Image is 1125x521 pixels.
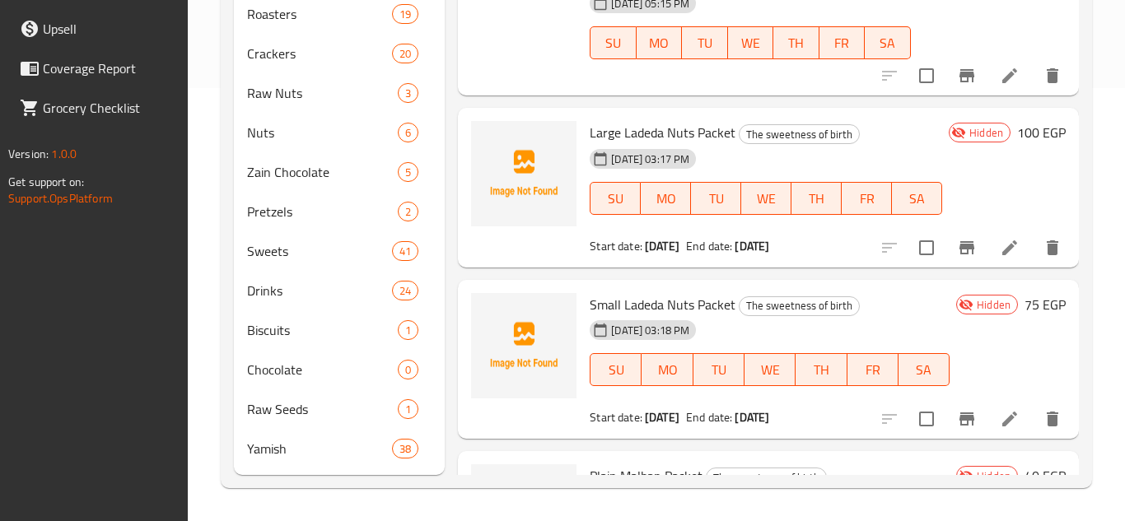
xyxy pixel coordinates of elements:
span: MO [643,31,676,55]
span: Get support on: [8,171,84,193]
div: Raw Seeds [247,399,398,419]
span: Select to update [909,402,944,436]
div: The sweetness of birth [706,468,827,487]
span: TH [780,31,813,55]
span: The sweetness of birth [740,125,859,144]
button: TH [796,353,847,386]
span: [DATE] 03:17 PM [605,151,696,167]
span: SU [597,31,629,55]
b: [DATE] [645,407,679,428]
span: Plain Malban Packet [590,463,703,488]
span: The sweetness of birth [707,468,826,487]
div: items [392,44,418,63]
button: MO [637,26,683,59]
div: Crackers20 [234,34,446,73]
span: 19 [393,7,418,22]
button: Branch-specific-item [947,56,987,95]
div: items [398,360,418,379]
span: Hidden [970,297,1017,313]
span: SA [905,358,943,382]
button: WE [728,26,774,59]
div: Raw Seeds1 [234,389,446,429]
div: Sweets41 [234,231,446,271]
b: [DATE] [645,235,679,257]
span: 38 [393,441,418,457]
span: WE [751,358,789,382]
span: SA [899,187,936,211]
span: FR [848,187,885,211]
button: TH [773,26,819,59]
span: FR [854,358,892,382]
button: WE [745,353,796,386]
span: [DATE] 03:18 PM [605,323,696,338]
div: Biscuits1 [234,310,446,350]
div: Zain Chocolate5 [234,152,446,192]
span: Upsell [43,19,175,39]
span: SU [597,187,634,211]
button: MO [642,353,693,386]
a: Support.OpsPlatform [8,188,113,209]
div: Yamish38 [234,429,446,468]
span: FR [826,31,859,55]
span: SU [597,358,635,382]
span: The sweetness of birth [740,296,859,315]
div: items [398,83,418,103]
div: items [398,320,418,340]
h6: 75 EGP [1025,293,1066,316]
h6: 40 EGP [1025,464,1066,487]
span: 1 [399,402,418,417]
span: Zain Chocolate [247,162,398,182]
a: Coverage Report [7,49,188,88]
span: WE [748,187,785,211]
button: WE [741,182,791,215]
span: Pretzels [247,202,398,221]
span: 0 [399,362,418,378]
span: 1.0.0 [51,143,77,165]
span: End date: [686,235,732,257]
span: 2 [399,204,418,220]
div: Raw Nuts [247,83,398,103]
button: SA [865,26,911,59]
button: SU [590,353,642,386]
div: Drinks24 [234,271,446,310]
span: Drinks [247,281,392,300]
button: TU [682,26,728,59]
span: 20 [393,46,418,62]
span: WE [735,31,768,55]
span: TU [700,358,738,382]
span: Version: [8,143,49,165]
img: Large Ladeda Nuts Packet [471,121,577,226]
div: Nuts6 [234,113,446,152]
button: delete [1033,56,1072,95]
span: Sweets [247,241,392,261]
div: The sweetness of birth [739,296,860,316]
a: Upsell [7,9,188,49]
span: 1 [399,323,418,338]
span: Coverage Report [43,58,175,78]
a: Grocery Checklist [7,88,188,128]
button: delete [1033,228,1072,267]
button: SU [590,182,641,215]
div: items [392,4,418,24]
span: Nuts [247,123,398,142]
span: End date: [686,407,732,428]
span: Crackers [247,44,392,63]
button: SA [899,353,950,386]
span: MO [648,358,686,382]
span: TU [698,187,735,211]
div: items [398,202,418,221]
a: Edit menu item [1000,66,1020,86]
span: Biscuits [247,320,398,340]
span: Small Ladeda Nuts Packet [590,292,735,317]
span: Roasters [247,4,392,24]
button: Branch-specific-item [947,228,987,267]
span: SA [871,31,904,55]
button: Branch-specific-item [947,399,987,439]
